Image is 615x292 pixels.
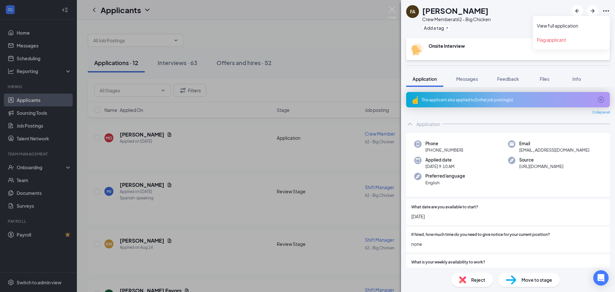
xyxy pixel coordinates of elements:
[593,270,609,286] div: Open Intercom Messenger
[519,140,589,147] span: Email
[429,43,465,49] b: Onsite Interview
[445,26,449,30] svg: Plus
[589,7,596,15] svg: ArrowRight
[540,76,549,82] span: Files
[411,259,485,265] span: What is your weekly availability to work?
[587,5,598,17] button: ArrowRight
[521,276,552,283] span: Move to stage
[422,97,593,103] div: This applicant also applied to 2 other job posting(s)
[425,147,463,153] span: [PHONE_NUMBER]
[416,121,440,127] div: Application
[422,5,488,16] h1: [PERSON_NAME]
[422,16,491,22] div: Crew Member at 62 - Big Chicken
[411,204,478,210] span: What date are you available to start?
[422,24,451,31] button: PlusAdd a tag
[411,240,605,247] span: none
[425,140,463,147] span: Phone
[411,213,605,220] span: [DATE]
[519,147,589,153] span: [EMAIL_ADDRESS][DOMAIN_NAME]
[597,96,605,104] svg: ArrowCircle
[497,76,519,82] span: Feedback
[456,76,478,82] span: Messages
[592,110,610,115] span: Collapse all
[406,120,414,128] svg: ChevronUp
[537,22,606,29] a: View full application
[411,232,550,238] span: If hired, how much time do you need to give notice for your current position?
[410,8,415,15] div: FA
[571,5,583,17] button: ArrowLeftNew
[413,76,437,82] span: Application
[519,163,563,170] span: [URL][DOMAIN_NAME]
[425,179,465,186] span: English
[425,173,465,179] span: Preferred language
[425,157,455,163] span: Applied date
[572,76,581,82] span: Info
[519,157,563,163] span: Source
[471,276,485,283] span: Reject
[573,7,581,15] svg: ArrowLeftNew
[425,163,455,170] span: [DATE] 9:10 AM
[602,7,610,15] svg: Ellipses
